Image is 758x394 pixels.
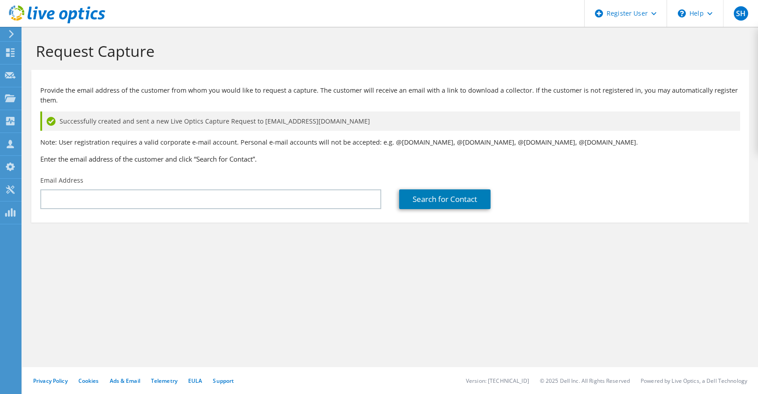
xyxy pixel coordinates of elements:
[40,86,740,105] p: Provide the email address of the customer from whom you would like to request a capture. The cust...
[40,176,83,185] label: Email Address
[40,154,740,164] h3: Enter the email address of the customer and click “Search for Contact”.
[213,377,234,385] a: Support
[40,137,740,147] p: Note: User registration requires a valid corporate e-mail account. Personal e-mail accounts will ...
[36,42,740,60] h1: Request Capture
[466,377,529,385] li: Version: [TECHNICAL_ID]
[540,377,630,385] li: © 2025 Dell Inc. All Rights Reserved
[78,377,99,385] a: Cookies
[678,9,686,17] svg: \n
[60,116,370,126] span: Successfully created and sent a new Live Optics Capture Request to [EMAIL_ADDRESS][DOMAIN_NAME]
[188,377,202,385] a: EULA
[734,6,748,21] span: SH
[110,377,140,385] a: Ads & Email
[33,377,68,385] a: Privacy Policy
[151,377,177,385] a: Telemetry
[641,377,747,385] li: Powered by Live Optics, a Dell Technology
[399,189,491,209] a: Search for Contact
